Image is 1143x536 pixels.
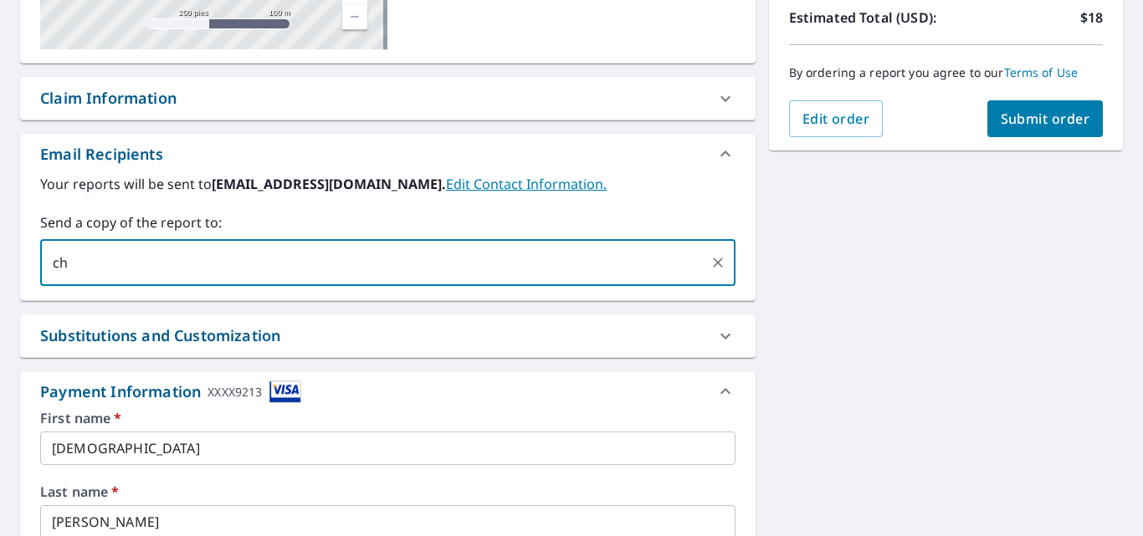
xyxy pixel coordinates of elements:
[1001,110,1090,128] span: Submit order
[40,87,177,110] div: Claim Information
[40,485,736,498] label: Last name
[208,380,262,403] div: XXXX9213
[40,174,736,194] label: Your reports will be sent to
[212,175,446,193] b: [EMAIL_ADDRESS][DOMAIN_NAME].
[802,110,870,128] span: Edit order
[20,314,756,357] div: Substitutions and Customization
[20,371,756,411] div: Payment InformationXXXX9213cardImage
[1004,64,1079,80] a: Terms of Use
[40,143,163,166] div: Email Recipients
[789,100,884,137] button: Edit order
[20,77,756,120] div: Claim Information
[789,8,946,28] p: Estimated Total (USD):
[40,324,280,347] div: Substitutions and Customization
[40,411,736,425] label: First name
[40,212,736,232] label: Send a copy of the report to:
[446,175,607,193] a: EditContactInfo
[40,380,301,403] div: Payment Information
[269,380,301,403] img: cardImage
[20,134,756,174] div: Email Recipients
[789,65,1103,80] p: By ordering a report you agree to our
[1080,8,1103,28] p: $18
[342,4,367,29] a: Nivel actual 17, alejar
[706,251,730,274] button: Clear
[987,100,1104,137] button: Submit order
